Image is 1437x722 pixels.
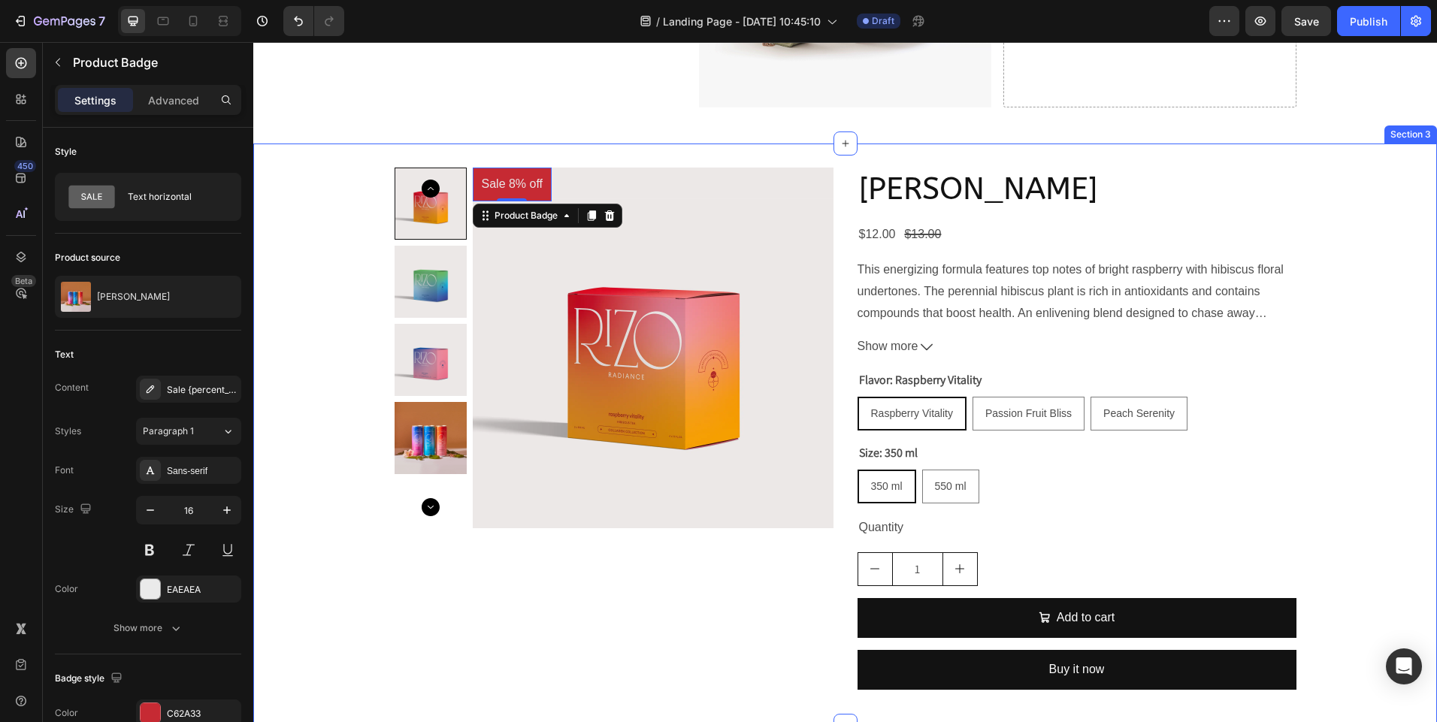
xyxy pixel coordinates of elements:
span: 550 ml [682,438,713,450]
div: Beta [11,275,36,287]
div: Sale {percent_discount} off [167,383,237,397]
div: Product source [55,251,120,264]
button: 7 [6,6,112,36]
span: Peach Serenity [850,365,921,377]
legend: Size: 350 ml [604,400,666,421]
div: Section 3 [1134,86,1181,99]
div: Show more [113,621,183,636]
div: C62A33 [167,707,237,720]
div: Open Intercom Messenger [1386,648,1422,684]
legend: Flavor: Raspberry Vitality [604,328,730,349]
input: quantity [639,511,690,543]
p: Advanced [148,92,199,108]
div: Style [55,145,77,159]
span: Draft [872,14,894,28]
div: $12.00 [604,180,644,205]
h2: [PERSON_NAME] [604,125,1043,168]
span: Landing Page - [DATE] 10:45:10 [663,14,821,29]
div: Text horizontal [128,180,219,214]
div: Sans-serif [167,464,237,478]
div: Color [55,582,78,596]
div: 450 [14,160,36,172]
div: Styles [55,424,81,438]
span: / [656,14,660,29]
button: Publish [1337,6,1400,36]
div: Buy it now [796,617,852,639]
p: Product Badge [73,53,235,71]
span: Save [1294,15,1319,28]
span: Show more [604,294,665,316]
button: decrement [605,511,639,543]
p: [PERSON_NAME] [97,292,170,302]
button: Add to cart [604,556,1043,596]
span: Raspberry Vitality [618,365,700,377]
p: This energizing formula features top notes of bright raspberry with hibiscus floral undertones. T... [604,221,1030,298]
div: Content [55,381,89,394]
div: Color [55,706,78,720]
p: 7 [98,12,105,30]
button: Show more [604,294,1043,316]
div: EAEAEA [167,583,237,597]
button: Buy it now [604,608,1043,648]
img: product feature img [61,282,91,312]
span: 350 ml [618,438,649,450]
p: Settings [74,92,116,108]
button: Save [1281,6,1331,36]
div: Add to cart [803,565,861,587]
div: Size [55,500,95,520]
div: Publish [1350,14,1387,29]
div: Text [55,348,74,361]
button: Paragraph 1 [136,418,241,445]
div: Font [55,464,74,477]
button: increment [690,511,724,543]
div: $13.00 [649,180,689,205]
div: Quantity [604,473,1043,498]
iframe: Design area [253,42,1437,722]
div: Badge style [55,669,126,689]
span: Paragraph 1 [143,424,194,438]
span: Passion Fruit Bliss [732,365,818,377]
button: Show more [55,615,241,642]
div: Undo/Redo [283,6,344,36]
